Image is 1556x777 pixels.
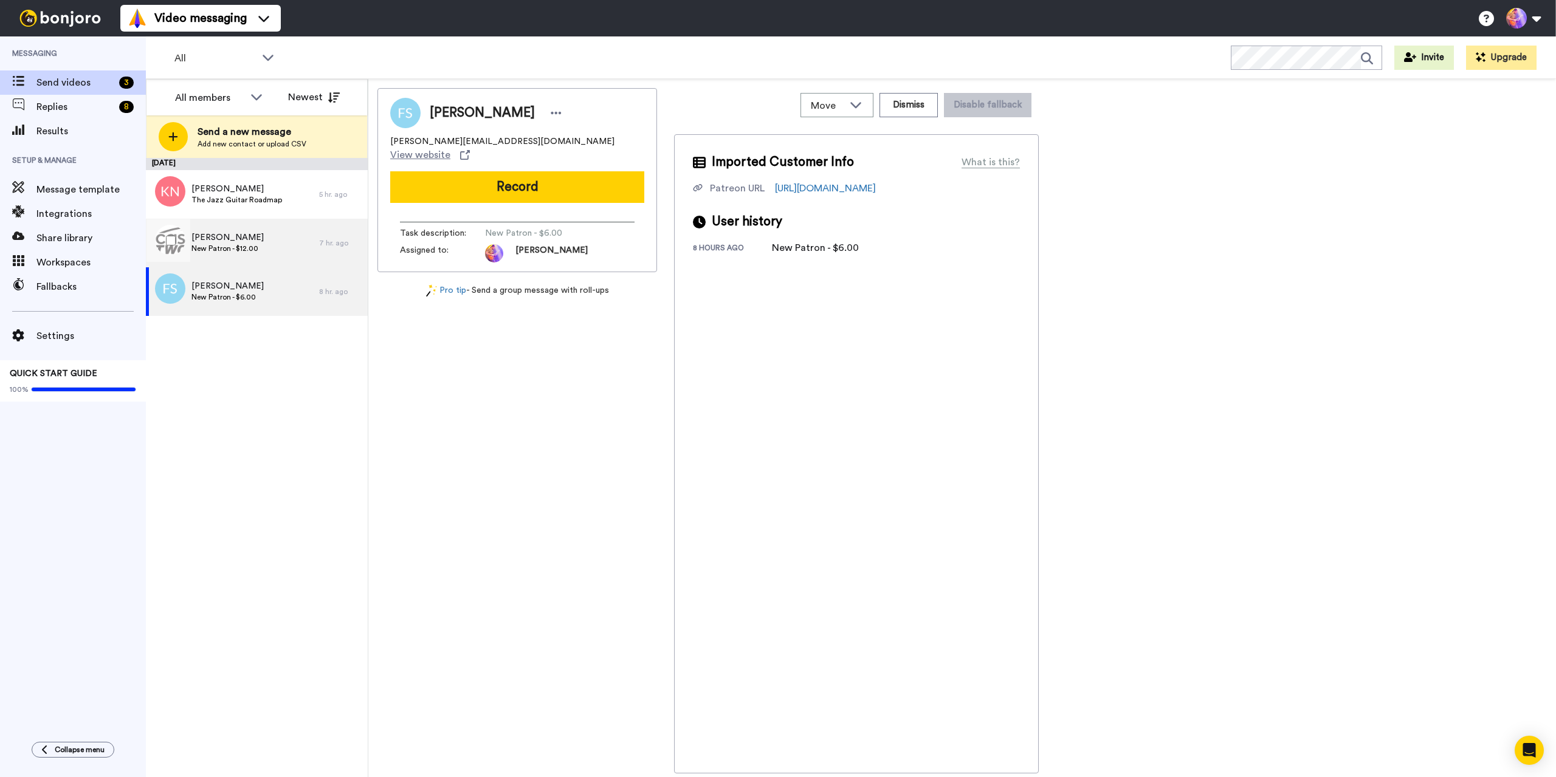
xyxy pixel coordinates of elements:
img: fs.png [155,273,185,304]
span: Imported Customer Info [712,153,854,171]
button: Record [390,171,644,203]
div: 5 hr. ago [319,190,362,199]
span: Replies [36,100,114,114]
button: Dismiss [880,93,938,117]
button: Disable fallback [944,93,1031,117]
span: [PERSON_NAME] [191,183,282,195]
div: Open Intercom Messenger [1515,736,1544,765]
span: New Patron - $12.00 [191,244,264,253]
span: Assigned to: [400,244,485,262]
span: [PERSON_NAME] [191,280,264,292]
span: Results [36,124,146,139]
a: Pro tip [426,284,466,297]
button: Invite [1394,46,1454,70]
div: 8 [119,101,134,113]
span: Fallbacks [36,279,146,294]
div: - Send a group message with roll-ups [377,284,657,297]
span: Move [811,98,844,113]
div: 3 [119,77,134,89]
div: 8 hr. ago [319,287,362,296]
img: Image of Fernando Sassone [390,98,421,128]
img: photo.jpg [485,244,503,262]
span: Integrations [36,207,146,221]
div: [DATE] [146,158,368,170]
span: 100% [10,385,29,394]
span: Add new contact or upload CSV [198,139,306,149]
span: Send a new message [198,125,306,139]
span: Video messaging [154,10,247,27]
span: All [174,51,256,66]
span: New Patron - $6.00 [485,227,601,239]
span: Collapse menu [55,745,105,755]
div: 8 hours ago [693,243,772,255]
span: Task description : [400,227,485,239]
div: What is this? [962,155,1020,169]
span: The Jazz Guitar Roadmap [191,195,282,205]
div: New Patron - $6.00 [772,241,859,255]
div: 7 hr. ago [319,238,362,248]
span: QUICK START GUIDE [10,369,97,378]
a: View website [390,148,470,162]
button: Collapse menu [32,742,114,758]
span: [PERSON_NAME] [430,104,535,122]
span: View website [390,148,450,162]
span: [PERSON_NAME] [191,231,264,244]
span: New Patron - $6.00 [191,292,264,302]
img: kn.png [155,176,185,207]
span: Message template [36,182,146,197]
span: [PERSON_NAME][EMAIL_ADDRESS][DOMAIN_NAME] [390,135,614,148]
span: User history [712,213,782,231]
span: Settings [36,329,146,343]
button: Upgrade [1466,46,1537,70]
span: Send videos [36,75,114,90]
div: All members [175,91,244,105]
img: magic-wand.svg [426,284,437,297]
button: Newest [279,85,349,109]
a: [URL][DOMAIN_NAME] [775,183,876,193]
div: Patreon URL [710,181,765,196]
span: [PERSON_NAME] [515,244,588,262]
img: vm-color.svg [128,9,147,28]
span: Workspaces [36,255,146,270]
img: bj-logo-header-white.svg [15,10,106,27]
span: Share library [36,231,146,245]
